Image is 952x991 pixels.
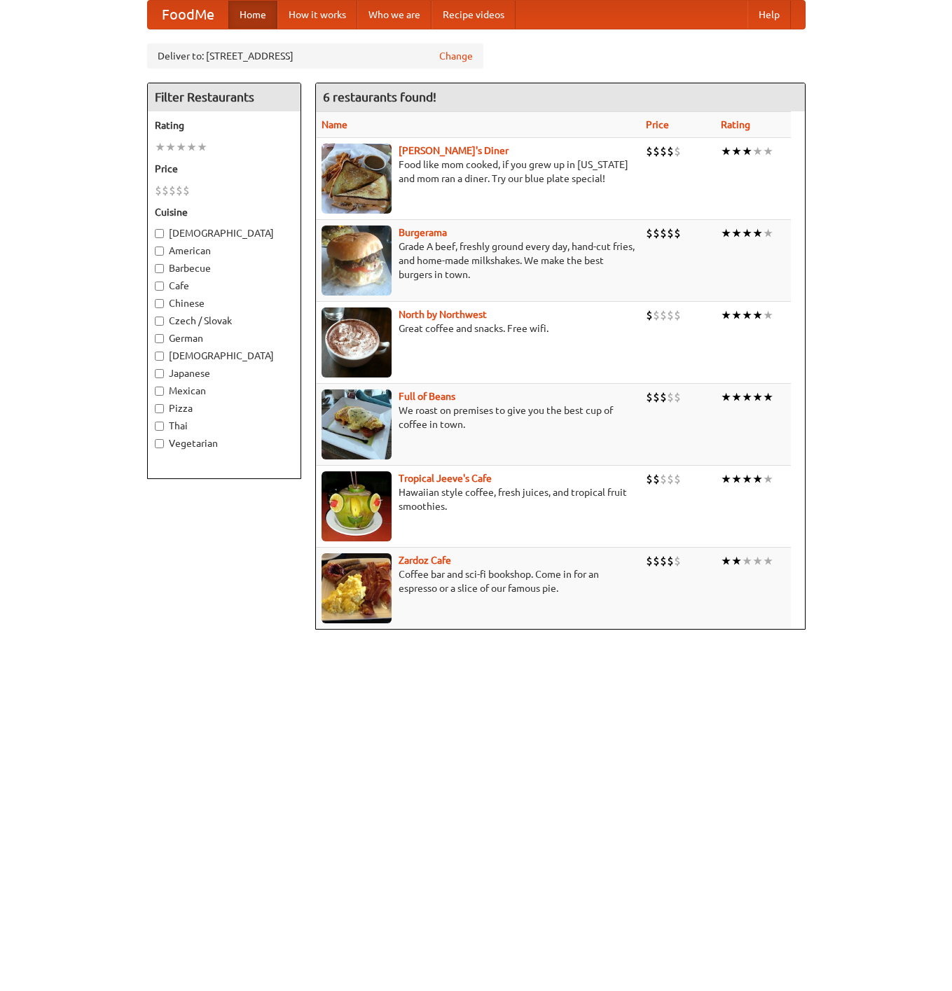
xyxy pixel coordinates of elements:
[667,307,674,323] li: $
[176,183,183,198] li: $
[322,471,392,541] img: jeeves.jpg
[660,144,667,159] li: $
[322,240,635,282] p: Grade A beef, freshly ground every day, hand-cut fries, and home-made milkshakes. We make the bes...
[653,389,660,405] li: $
[155,439,164,448] input: Vegetarian
[742,144,752,159] li: ★
[155,436,294,450] label: Vegetarian
[155,244,294,258] label: American
[653,553,660,569] li: $
[322,553,392,623] img: zardoz.jpg
[176,139,186,155] li: ★
[646,119,669,130] a: Price
[674,471,681,487] li: $
[763,389,773,405] li: ★
[763,471,773,487] li: ★
[752,144,763,159] li: ★
[646,144,653,159] li: $
[155,366,294,380] label: Japanese
[752,389,763,405] li: ★
[155,261,294,275] label: Barbecue
[667,471,674,487] li: $
[228,1,277,29] a: Home
[169,183,176,198] li: $
[752,553,763,569] li: ★
[747,1,791,29] a: Help
[155,247,164,256] input: American
[155,352,164,361] input: [DEMOGRAPHIC_DATA]
[322,403,635,431] p: We roast on premises to give you the best cup of coffee in town.
[155,299,164,308] input: Chinese
[399,309,487,320] a: North by Northwest
[155,349,294,363] label: [DEMOGRAPHIC_DATA]
[731,307,742,323] li: ★
[148,1,228,29] a: FoodMe
[731,471,742,487] li: ★
[155,384,294,398] label: Mexican
[399,555,451,566] a: Zardoz Cafe
[155,162,294,176] h5: Price
[155,205,294,219] h5: Cuisine
[322,119,347,130] a: Name
[731,226,742,241] li: ★
[667,389,674,405] li: $
[155,183,162,198] li: $
[731,389,742,405] li: ★
[660,307,667,323] li: $
[674,226,681,241] li: $
[742,307,752,323] li: ★
[322,389,392,459] img: beans.jpg
[674,307,681,323] li: $
[155,282,164,291] input: Cafe
[432,1,516,29] a: Recipe videos
[674,553,681,569] li: $
[646,553,653,569] li: $
[322,485,635,513] p: Hawaiian style coffee, fresh juices, and tropical fruit smoothies.
[742,553,752,569] li: ★
[155,139,165,155] li: ★
[653,226,660,241] li: $
[646,389,653,405] li: $
[667,226,674,241] li: $
[742,389,752,405] li: ★
[155,387,164,396] input: Mexican
[763,307,773,323] li: ★
[742,471,752,487] li: ★
[155,401,294,415] label: Pizza
[721,553,731,569] li: ★
[186,139,197,155] li: ★
[399,473,492,484] a: Tropical Jeeve's Cafe
[646,307,653,323] li: $
[399,145,509,156] a: [PERSON_NAME]'s Diner
[155,422,164,431] input: Thai
[155,264,164,273] input: Barbecue
[653,471,660,487] li: $
[653,144,660,159] li: $
[752,471,763,487] li: ★
[674,389,681,405] li: $
[155,369,164,378] input: Japanese
[667,144,674,159] li: $
[667,553,674,569] li: $
[742,226,752,241] li: ★
[721,119,750,130] a: Rating
[646,471,653,487] li: $
[322,321,635,335] p: Great coffee and snacks. Free wifi.
[155,314,294,328] label: Czech / Slovak
[721,226,731,241] li: ★
[165,139,176,155] li: ★
[322,226,392,296] img: burgerama.jpg
[148,83,301,111] h4: Filter Restaurants
[155,404,164,413] input: Pizza
[763,144,773,159] li: ★
[752,307,763,323] li: ★
[721,307,731,323] li: ★
[660,471,667,487] li: $
[162,183,169,198] li: $
[660,226,667,241] li: $
[731,144,742,159] li: ★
